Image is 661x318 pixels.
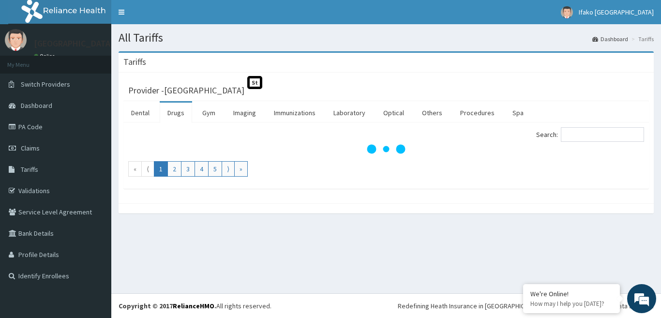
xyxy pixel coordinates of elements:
[225,103,264,123] a: Imaging
[326,103,373,123] a: Laboratory
[111,293,661,318] footer: All rights reserved.
[154,161,168,177] a: Go to page number 1
[21,80,70,89] span: Switch Providers
[21,101,52,110] span: Dashboard
[159,5,182,28] div: Minimize live chat window
[50,54,163,67] div: Chat with us now
[34,53,57,60] a: Online
[398,301,654,311] div: Redefining Heath Insurance in [GEOGRAPHIC_DATA] using Telemedicine and Data Science!
[536,127,644,142] label: Search:
[128,161,142,177] a: Go to first page
[234,161,248,177] a: Go to last page
[592,35,628,43] a: Dashboard
[266,103,323,123] a: Immunizations
[128,86,244,95] h3: Provider - [GEOGRAPHIC_DATA]
[160,103,192,123] a: Drugs
[119,31,654,44] h1: All Tariffs
[34,39,114,48] p: [GEOGRAPHIC_DATA]
[181,161,195,177] a: Go to page number 3
[56,96,134,194] span: We're online!
[530,300,613,308] p: How may I help you today?
[247,76,262,89] span: St
[505,103,531,123] a: Spa
[141,161,154,177] a: Go to previous page
[367,130,406,168] svg: audio-loading
[414,103,450,123] a: Others
[579,8,654,16] span: Ifako [GEOGRAPHIC_DATA]
[119,302,216,310] strong: Copyright © 2017 .
[195,161,209,177] a: Go to page number 4
[21,165,38,174] span: Tariffs
[18,48,39,73] img: d_794563401_company_1708531726252_794563401
[173,302,214,310] a: RelianceHMO
[561,6,573,18] img: User Image
[123,103,157,123] a: Dental
[376,103,412,123] a: Optical
[530,289,613,298] div: We're Online!
[5,213,184,247] textarea: Type your message and hit 'Enter'
[195,103,223,123] a: Gym
[561,127,644,142] input: Search:
[629,35,654,43] li: Tariffs
[452,103,502,123] a: Procedures
[21,144,40,152] span: Claims
[123,58,146,66] h3: Tariffs
[222,161,235,177] a: Go to next page
[208,161,222,177] a: Go to page number 5
[5,29,27,51] img: User Image
[167,161,181,177] a: Go to page number 2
